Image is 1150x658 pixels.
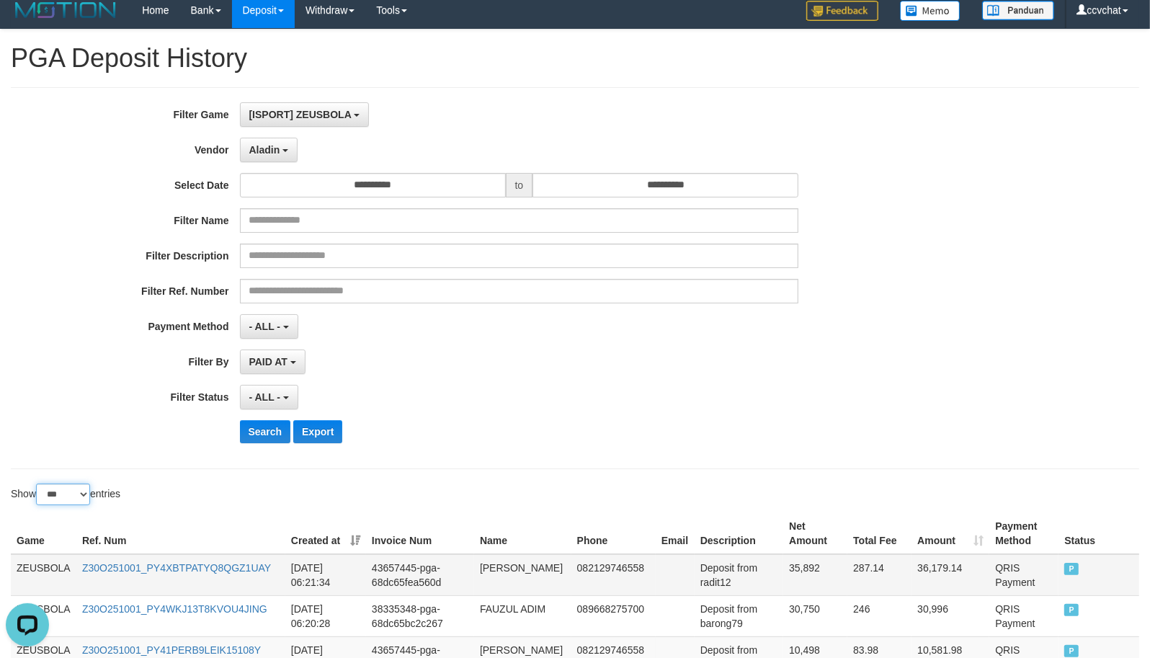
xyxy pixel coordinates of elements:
td: Deposit from barong79 [695,595,783,636]
td: 089668275700 [571,595,656,636]
td: 30,996 [911,595,989,636]
td: 36,179.14 [911,554,989,596]
th: Description [695,513,783,554]
button: Open LiveChat chat widget [6,6,49,49]
select: Showentries [36,484,90,505]
td: QRIS Payment [989,554,1058,596]
span: [ISPORT] ZEUSBOLA [249,109,352,120]
th: Net Amount [783,513,847,554]
span: - ALL - [249,391,281,403]
button: - ALL - [240,314,298,339]
th: Phone [571,513,656,554]
th: Payment Method [989,513,1058,554]
span: PAID AT [249,356,287,368]
td: 287.14 [847,554,911,596]
label: Show entries [11,484,120,505]
h1: PGA Deposit History [11,44,1139,73]
th: Game [11,513,76,554]
td: FAUZUL ADIM [474,595,571,636]
th: Email [656,513,695,554]
td: [DATE] 06:21:34 [285,554,366,596]
th: Amount: activate to sort column ascending [911,513,989,554]
th: Invoice Num [366,513,474,554]
button: Export [293,420,342,443]
th: Total Fee [847,513,911,554]
a: Z30O251001_PY4WKJ13T8KVOU4JING [82,603,267,615]
span: Aladin [249,144,280,156]
th: Name [474,513,571,554]
span: PAID [1064,563,1079,575]
td: ZEUSBOLA [11,595,76,636]
span: - ALL - [249,321,281,332]
a: Z30O251001_PY4XBTPATYQ8QGZ1UAY [82,562,271,574]
td: 082129746558 [571,554,656,596]
img: panduan.png [982,1,1054,20]
td: QRIS Payment [989,595,1058,636]
td: 30,750 [783,595,847,636]
span: PAID [1064,604,1079,616]
th: Ref. Num [76,513,285,554]
td: [PERSON_NAME] [474,554,571,596]
button: Aladin [240,138,298,162]
th: Created at: activate to sort column ascending [285,513,366,554]
td: [DATE] 06:20:28 [285,595,366,636]
td: ZEUSBOLA [11,554,76,596]
img: Feedback.jpg [806,1,878,21]
button: Search [240,420,291,443]
td: 38335348-pga-68dc65bc2c267 [366,595,474,636]
span: PAID [1064,645,1079,657]
td: 35,892 [783,554,847,596]
td: 246 [847,595,911,636]
td: 43657445-pga-68dc65fea560d [366,554,474,596]
img: Button%20Memo.svg [900,1,960,21]
a: Z30O251001_PY41PERB9LEIK15108Y [82,644,261,656]
button: - ALL - [240,385,298,409]
span: to [506,173,533,197]
button: [ISPORT] ZEUSBOLA [240,102,370,127]
button: PAID AT [240,350,306,374]
td: Deposit from radit12 [695,554,783,596]
th: Status [1058,513,1139,554]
